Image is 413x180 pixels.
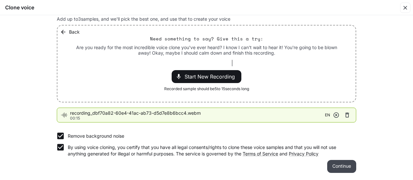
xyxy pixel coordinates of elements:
p: Remove background noise [68,133,124,139]
span: recording_dbf70a82-60e4-41ac-ab73-d5d7e8b6bcc4.webm [70,110,325,116]
button: Back [59,26,82,38]
h5: Clone voice [5,4,34,11]
span: Recorded sample should be 5 to 15 seconds long [164,86,249,92]
p: By using voice cloning, you certify that you have all legal consents/rights to clone these voice ... [68,144,351,157]
p: Are you ready for the most incredible voice clone you've ever heard? I know I can't wait to hear ... [73,45,340,56]
button: Continue [327,160,356,173]
span: EN [325,112,330,118]
a: Privacy Policy [289,151,318,156]
a: Terms of Service [243,151,278,156]
div: Start New Recording [172,70,241,83]
p: Need something to say? Give this a try: [150,36,263,42]
span: Start New Recording [185,73,239,80]
p: 00:15 [70,116,325,120]
p: Add up to 3 samples, and we'll pick the best one, and use that to create your voice [57,16,356,22]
